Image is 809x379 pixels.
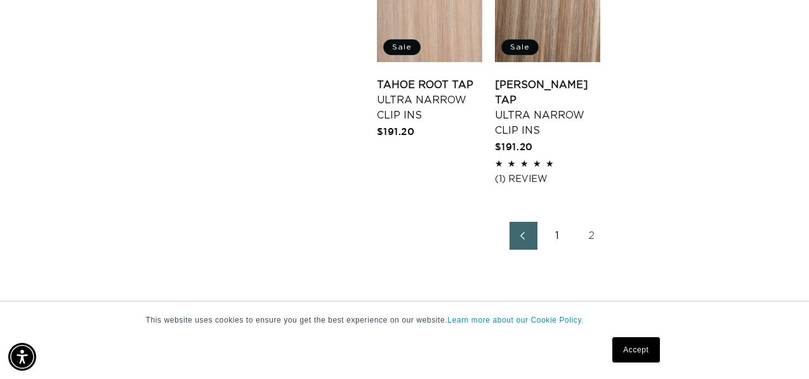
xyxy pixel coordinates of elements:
a: Page 1 [544,222,572,250]
p: This website uses cookies to ensure you get the best experience on our website. [146,314,664,326]
iframe: Chat Widget [746,318,809,379]
nav: Pagination [377,222,739,250]
a: Accept [612,337,659,363]
a: Tahoe Root Tap Ultra Narrow Clip Ins [377,77,482,123]
a: [PERSON_NAME] Tap Ultra Narrow Clip Ins [495,77,600,138]
a: Learn more about our Cookie Policy. [447,316,584,324]
a: Previous page [510,222,537,250]
a: Page 2 [578,222,606,250]
div: Accessibility Menu [8,343,36,371]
